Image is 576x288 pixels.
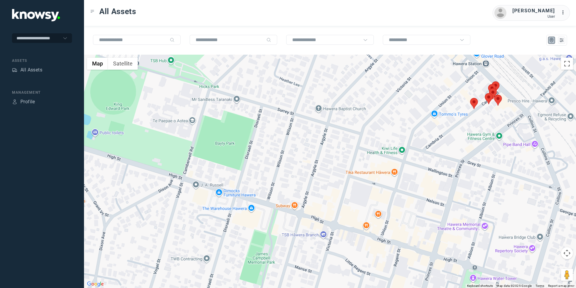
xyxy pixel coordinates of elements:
[561,247,573,259] button: Map camera controls
[87,58,108,70] button: Show street map
[535,284,544,287] a: Terms (opens in new tab)
[512,7,555,14] div: [PERSON_NAME]
[559,38,564,43] div: List
[561,58,573,70] button: Toggle fullscreen view
[494,7,506,19] img: avatar.png
[12,66,42,74] a: AssetsAll Assets
[561,9,568,17] div: :
[20,98,35,105] div: Profile
[108,58,138,70] button: Show satellite imagery
[85,280,105,288] a: Open this area in Google Maps (opens a new window)
[496,284,532,287] span: Map data ©2025 Google
[548,284,574,287] a: Report a map error
[170,38,175,42] div: Search
[561,269,573,281] button: Drag Pegman onto the map to open Street View
[90,9,94,14] div: Toggle Menu
[99,6,136,17] span: All Assets
[12,67,17,73] div: Assets
[561,9,568,16] div: :
[512,14,555,19] div: User
[561,10,567,15] tspan: ...
[85,280,105,288] img: Google
[20,66,42,74] div: All Assets
[12,9,60,21] img: Application Logo
[12,58,72,63] div: Assets
[549,38,554,43] div: Map
[467,284,493,288] button: Keyboard shortcuts
[12,99,17,105] div: Profile
[12,90,72,95] div: Management
[12,98,35,105] a: ProfileProfile
[266,38,271,42] div: Search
